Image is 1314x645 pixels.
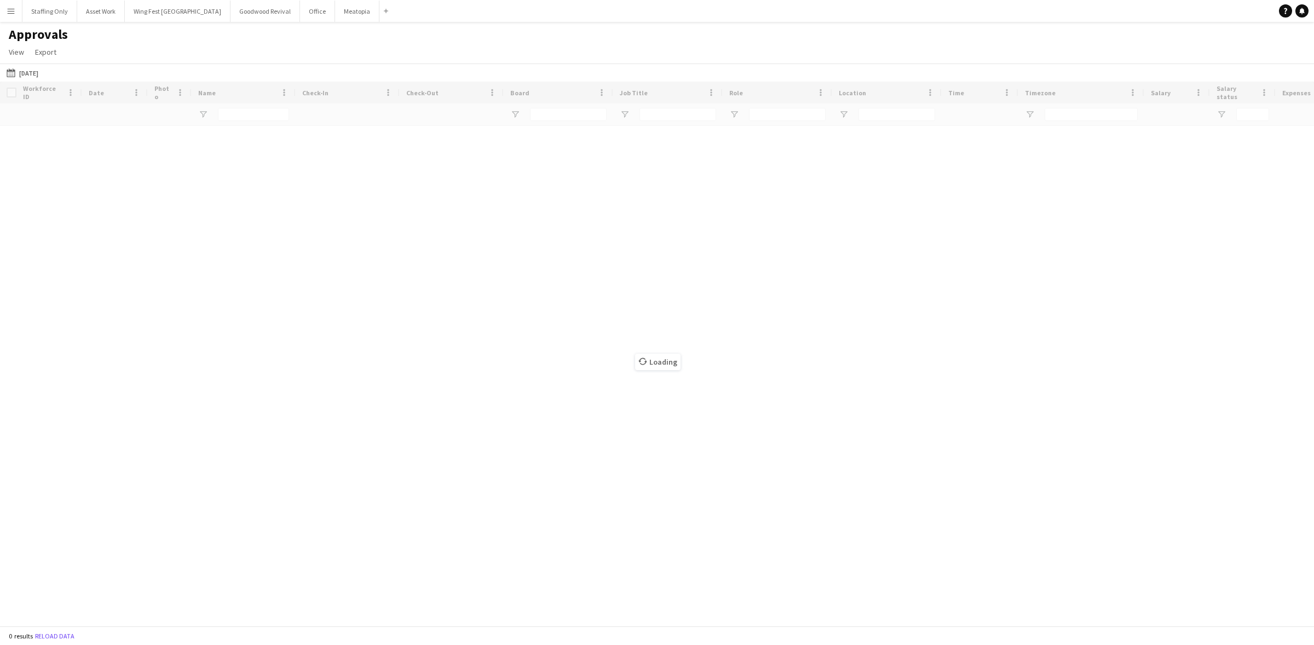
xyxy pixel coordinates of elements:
button: Goodwood Revival [230,1,300,22]
a: View [4,45,28,59]
button: Staffing Only [22,1,77,22]
span: View [9,47,24,57]
a: Export [31,45,61,59]
span: Export [35,47,56,57]
button: Meatopia [335,1,379,22]
button: [DATE] [4,66,41,79]
span: Loading [635,354,681,370]
button: Office [300,1,335,22]
button: Wing Fest [GEOGRAPHIC_DATA] [125,1,230,22]
button: Asset Work [77,1,125,22]
button: Reload data [33,630,77,642]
